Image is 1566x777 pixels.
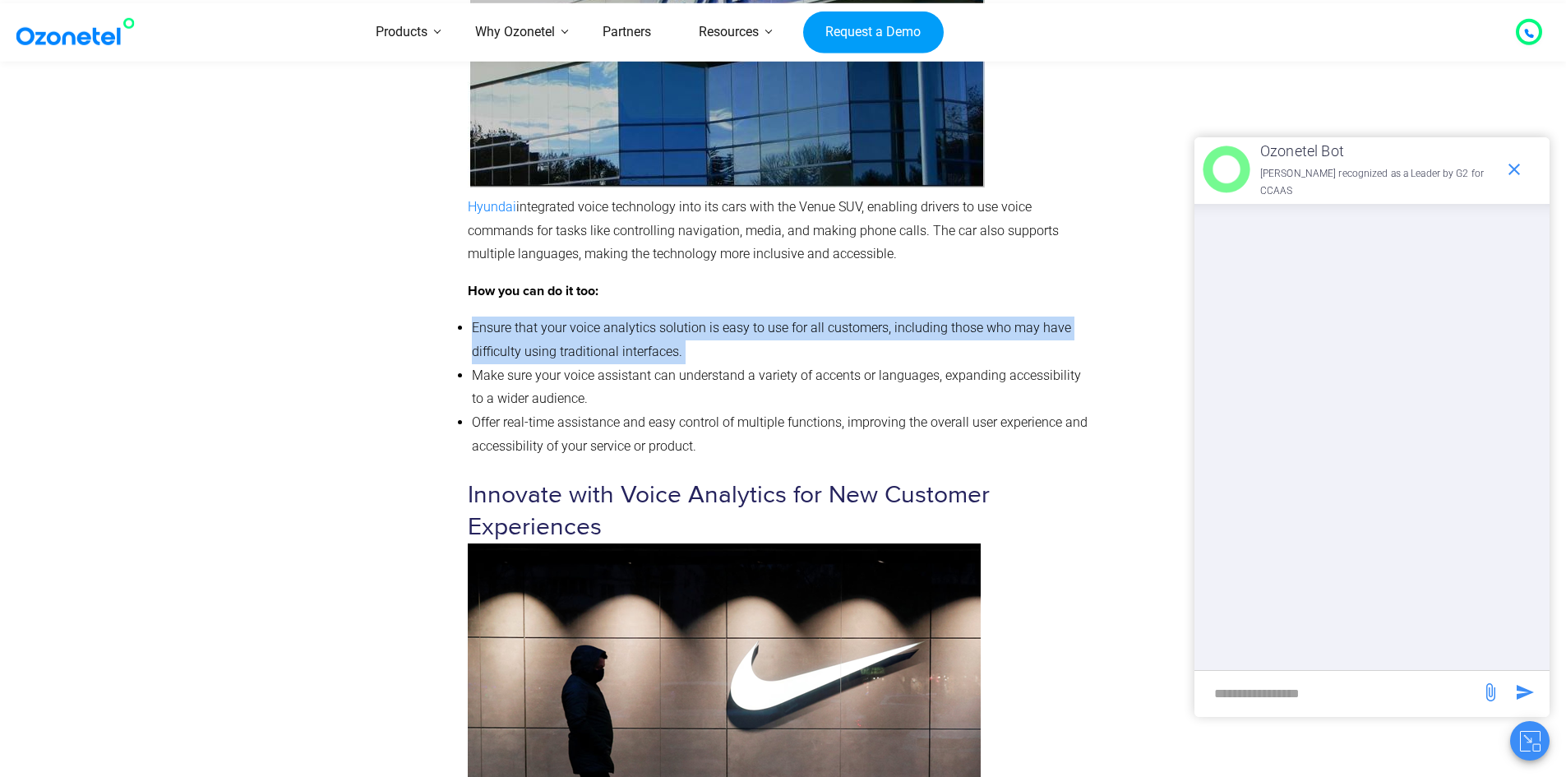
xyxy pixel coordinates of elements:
strong: How you can do it too: [468,284,598,298]
div: new-msg-input [1203,679,1472,709]
span: Ensure that your voice analytics solution is easy to use for all customers, including those who m... [472,320,1071,359]
p: Ozonetel Bot [1260,138,1496,164]
a: Partners [579,3,675,62]
span: Innovate with Voice Analytics for New Customer Experiences [468,480,990,542]
span: Make sure your voice assistant can understand a variety of accents or languages, expanding access... [472,368,1081,407]
span: Offer real-time assistance and easy control of multiple functions, improving the overall user exp... [472,414,1088,454]
a: Resources [675,3,783,62]
p: [PERSON_NAME] recognized as a Leader by G2 for CCAAS [1260,165,1496,201]
a: Hyundai [468,199,516,215]
span: send message [1508,676,1541,709]
img: header [1203,146,1250,193]
span: send message [1474,676,1507,709]
a: Why Ozonetel [451,3,579,62]
span: end chat or minimize [1498,153,1531,186]
a: Products [352,3,451,62]
a: Request a Demo [803,11,944,53]
button: Close chat [1510,721,1550,761]
span: integrated voice technology into its cars with the Venue SUV, enabling drivers to use voice comma... [468,199,1059,262]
